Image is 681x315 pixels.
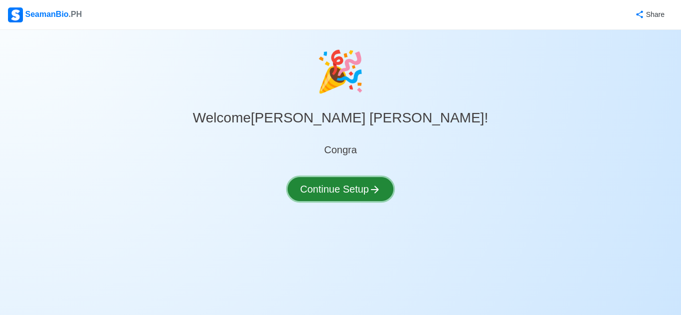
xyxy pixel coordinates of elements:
button: Share [625,5,673,24]
div: Congra [324,142,357,157]
img: Logo [8,7,23,22]
button: Continue Setup [288,177,393,201]
h3: Welcome [PERSON_NAME] [PERSON_NAME] ! [193,102,488,126]
div: SeamanBio [8,7,82,22]
span: .PH [69,10,82,18]
div: celebrate [316,42,365,102]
